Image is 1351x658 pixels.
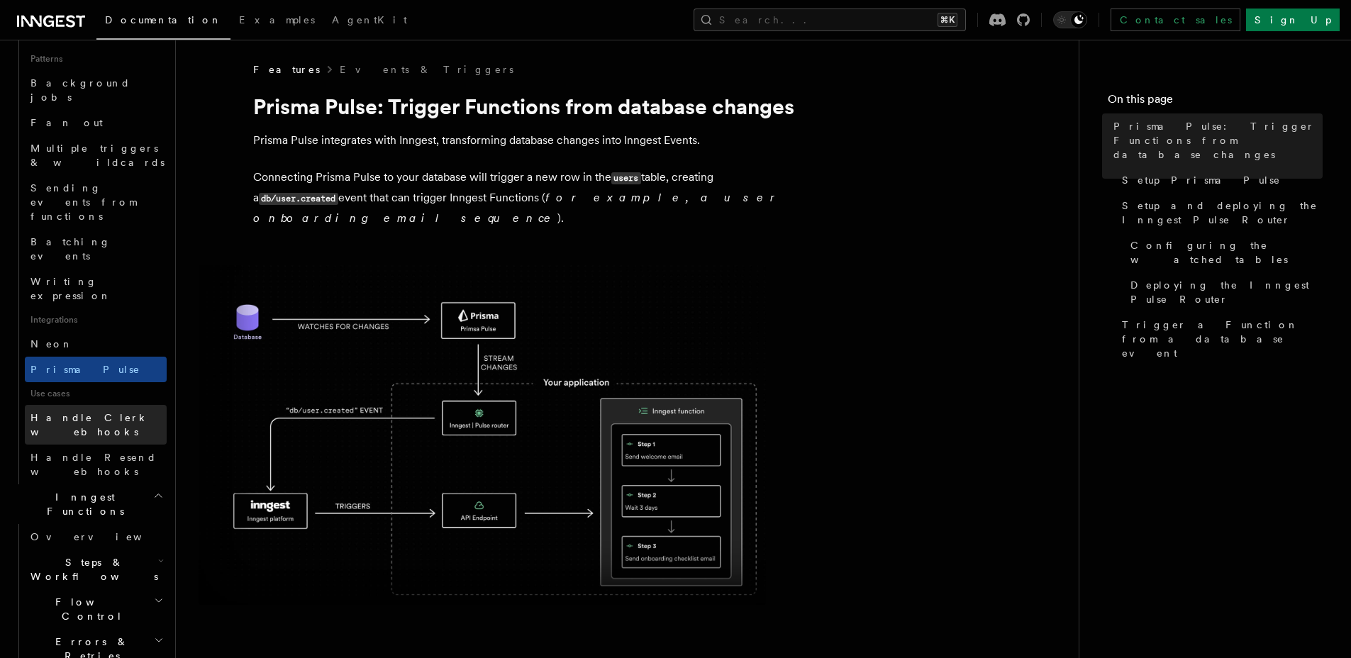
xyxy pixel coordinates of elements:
[25,405,167,445] a: Handle Clerk webhooks
[30,452,157,477] span: Handle Resend webhooks
[25,445,167,484] a: Handle Resend webhooks
[30,143,165,168] span: Multiple triggers & wildcards
[230,4,323,38] a: Examples
[1116,312,1323,366] a: Trigger a Function from a database event
[1108,113,1323,167] a: Prisma Pulse: Trigger Functions from database changes
[1122,173,1281,187] span: Setup Prisma Pulse
[30,276,111,301] span: Writing expression
[25,229,167,269] a: Batching events
[1122,199,1323,227] span: Setup and deploying the Inngest Pulse Router
[25,550,167,589] button: Steps & Workflows
[30,236,111,262] span: Batching events
[30,364,140,375] span: Prisma Pulse
[25,308,167,331] span: Integrations
[25,269,167,308] a: Writing expression
[30,182,136,222] span: Sending events from functions
[30,412,149,437] span: Handle Clerk webhooks
[25,589,167,629] button: Flow Control
[1246,9,1340,31] a: Sign Up
[25,175,167,229] a: Sending events from functions
[30,77,130,103] span: Background jobs
[25,70,167,110] a: Background jobs
[25,110,167,135] a: Fan out
[323,4,416,38] a: AgentKit
[1125,233,1323,272] a: Configuring the watched tables
[25,48,167,70] span: Patterns
[611,172,641,184] code: users
[239,14,315,26] span: Examples
[25,135,167,175] a: Multiple triggers & wildcards
[694,9,966,31] button: Search...⌘K
[1122,318,1323,360] span: Trigger a Function from a database event
[105,14,222,26] span: Documentation
[199,265,766,605] img: Prisma Pulse watches your database for changes and streams them to your Inngest Pulse Router. The...
[11,490,153,518] span: Inngest Functions
[1116,193,1323,233] a: Setup and deploying the Inngest Pulse Router
[96,4,230,40] a: Documentation
[25,382,167,405] span: Use cases
[1108,91,1323,113] h4: On this page
[30,531,177,542] span: Overview
[25,357,167,382] a: Prisma Pulse
[253,94,821,119] h1: Prisma Pulse: Trigger Functions from database changes
[25,555,158,584] span: Steps & Workflows
[1130,238,1323,267] span: Configuring the watched tables
[938,13,957,27] kbd: ⌘K
[11,484,167,524] button: Inngest Functions
[25,595,154,623] span: Flow Control
[30,338,73,350] span: Neon
[332,14,407,26] span: AgentKit
[1130,278,1323,306] span: Deploying the Inngest Pulse Router
[1116,167,1323,193] a: Setup Prisma Pulse
[1053,11,1087,28] button: Toggle dark mode
[25,331,167,357] a: Neon
[1113,119,1323,162] span: Prisma Pulse: Trigger Functions from database changes
[25,524,167,550] a: Overview
[259,193,338,205] code: db/user.created
[1125,272,1323,312] a: Deploying the Inngest Pulse Router
[1111,9,1240,31] a: Contact sales
[253,167,821,228] p: Connecting Prisma Pulse to your database will trigger a new row in the table, creating a event th...
[340,62,513,77] a: Events & Triggers
[253,130,821,150] p: Prisma Pulse integrates with Inngest, transforming database changes into Inngest Events.
[30,117,103,128] span: Fan out
[253,62,320,77] span: Features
